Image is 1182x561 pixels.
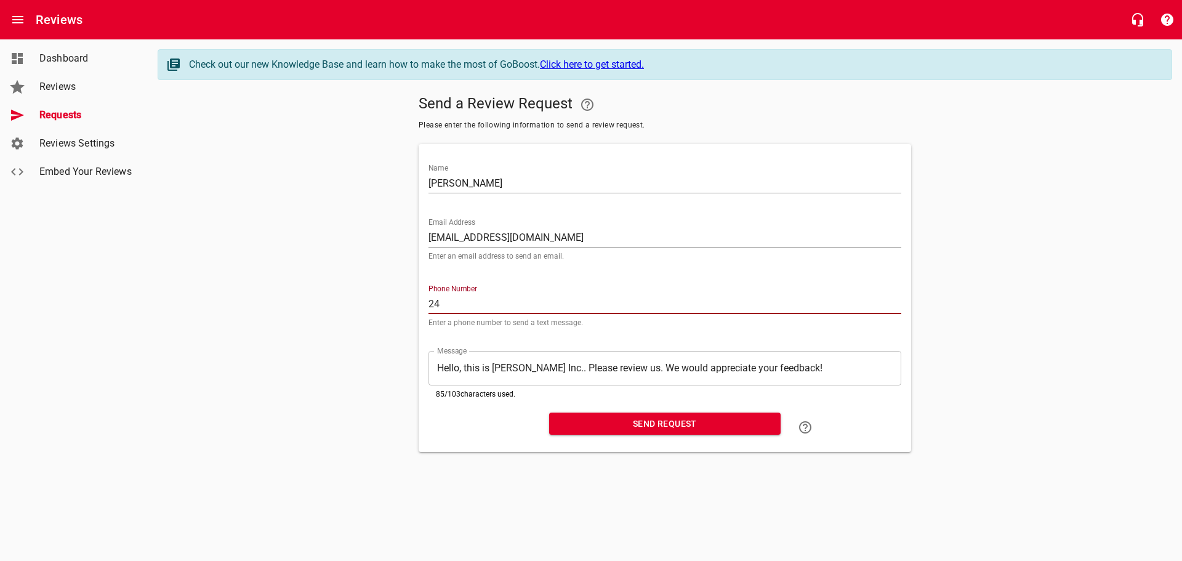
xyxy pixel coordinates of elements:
span: Please enter the following information to send a review request. [419,119,911,132]
label: Email Address [428,219,475,226]
a: Your Google or Facebook account must be connected to "Send a Review Request" [573,90,602,119]
span: Reviews [39,79,133,94]
label: Phone Number [428,285,477,293]
button: Live Chat [1123,5,1152,34]
button: Send Request [549,413,781,435]
p: Enter an email address to send an email. [428,252,901,260]
span: Send Request [559,416,771,432]
label: Name [428,164,448,172]
span: Dashboard [39,51,133,66]
span: Requests [39,108,133,123]
h5: Send a Review Request [419,90,911,119]
span: 85 / 103 characters used. [436,390,515,398]
div: Check out our new Knowledge Base and learn how to make the most of GoBoost. [189,57,1159,72]
span: Reviews Settings [39,136,133,151]
h6: Reviews [36,10,82,30]
a: Click here to get started. [540,59,644,70]
textarea: Hello, this is [PERSON_NAME] Inc.. Please review us. We would appreciate your feedback! [437,362,893,374]
button: Support Portal [1152,5,1182,34]
span: Embed Your Reviews [39,164,133,179]
a: Learn how to "Send a Review Request" [790,413,820,442]
p: Enter a phone number to send a text message. [428,319,901,326]
button: Open drawer [3,5,33,34]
